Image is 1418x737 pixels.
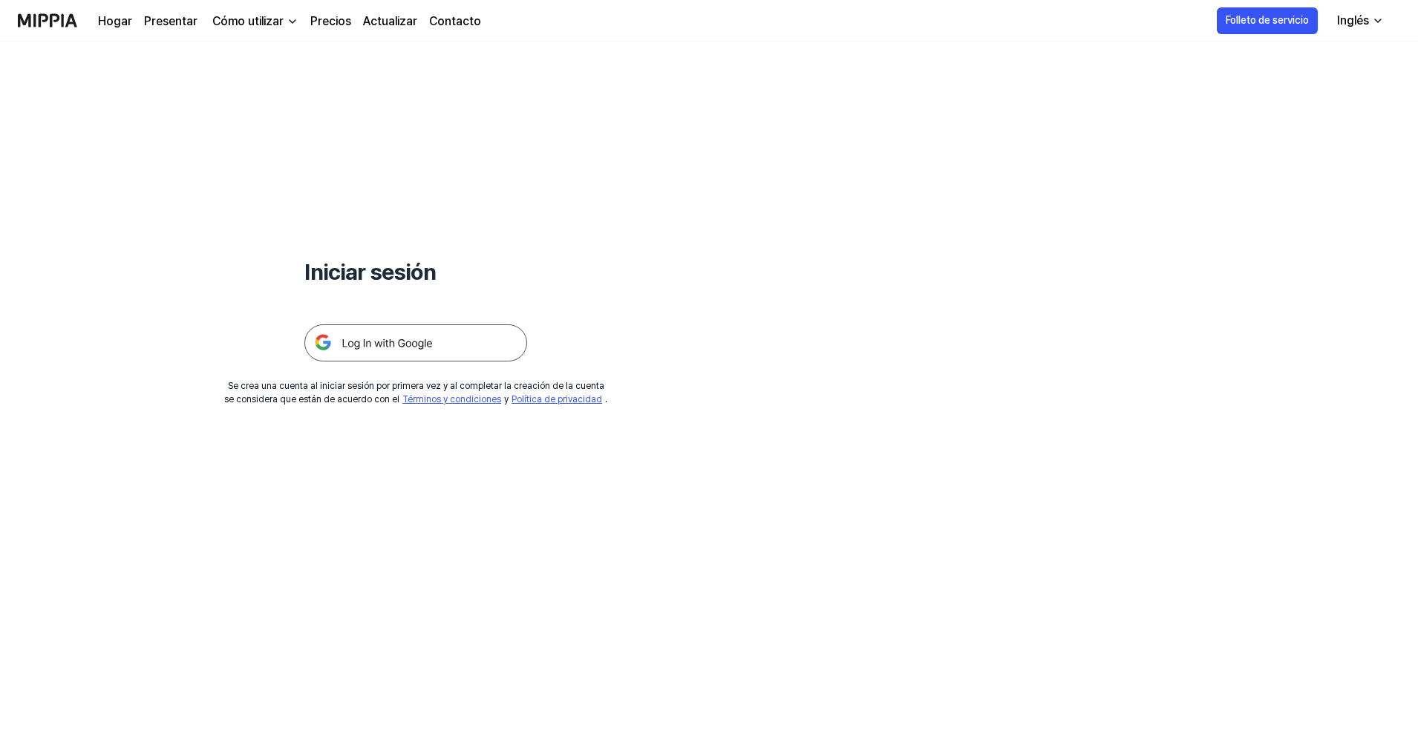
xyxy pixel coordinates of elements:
div: Cómo utilizar [209,13,287,30]
a: Contacto [429,13,481,30]
a: Precios [310,13,351,30]
a: Términos y condiciones [402,394,501,404]
a: Hogar [98,13,132,30]
a: Actualizar [363,13,417,30]
div: Se crea una cuenta al iniciar sesión por primera vez y al completar la creación de la cuenta se c... [224,379,607,406]
a: Política de privacidad [512,394,602,404]
button: Cómo utilizar [209,13,298,30]
div: Inglés [1334,12,1372,30]
a: Presentar [144,13,197,30]
img: down [287,16,298,27]
h1: Iniciar sesión [304,255,527,289]
img: 구글 로그인 버튼 [304,324,527,361]
button: Folleto de servicio [1217,7,1318,34]
button: Inglés [1325,6,1393,36]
